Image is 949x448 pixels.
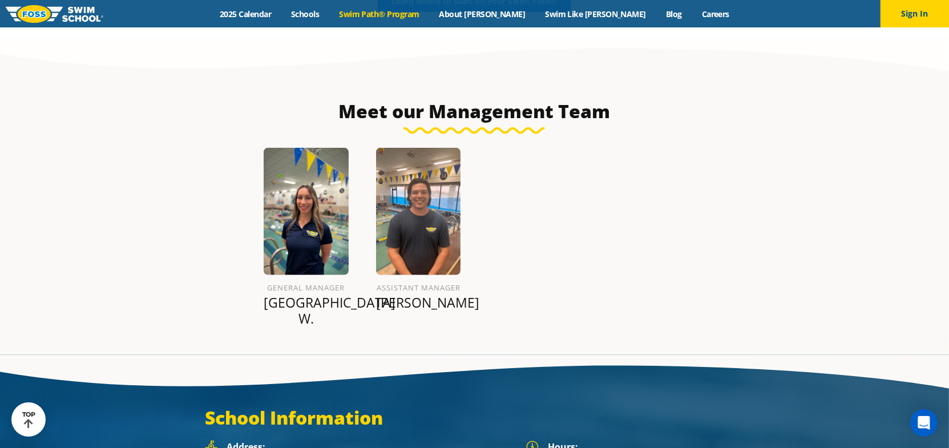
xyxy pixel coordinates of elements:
img: Paris-Warner.png [264,148,349,275]
h6: General Manager [264,281,349,294]
h3: School Information [205,406,744,429]
a: Swim Path® Program [329,9,429,19]
a: Blog [656,9,692,19]
a: Schools [281,9,329,19]
p: [PERSON_NAME] [376,294,461,310]
img: FOSS Swim School Logo [6,5,103,23]
a: Careers [692,9,739,19]
a: Swim Like [PERSON_NAME] [535,9,656,19]
div: Open Intercom Messenger [910,409,938,437]
h6: Assistant Manager [376,281,461,294]
a: 2025 Calendar [210,9,281,19]
a: About [PERSON_NAME] [429,9,535,19]
p: [GEOGRAPHIC_DATA] W. [264,294,349,326]
div: TOP [22,411,35,429]
img: Jordan-Sellmyer.png [376,148,461,275]
h3: Meet our Management Team [205,100,744,123]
